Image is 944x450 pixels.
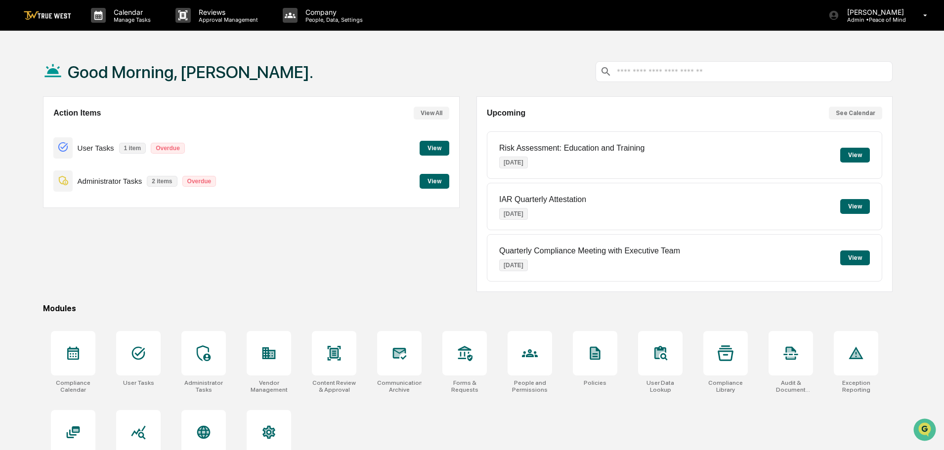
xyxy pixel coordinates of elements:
[499,259,528,271] p: [DATE]
[87,134,108,142] span: [DATE]
[24,11,71,20] img: logo
[769,379,813,393] div: Audit & Document Logs
[377,379,422,393] div: Communications Archive
[10,76,28,93] img: 1746055101610-c473b297-6a78-478c-a979-82029cc54cd1
[31,161,80,169] span: [PERSON_NAME]
[21,76,39,93] img: 8933085812038_c878075ebb4cc5468115_72.jpg
[68,198,127,216] a: 🗄️Attestations
[839,16,909,23] p: Admin • Peace of Mind
[420,143,449,152] a: View
[912,417,939,444] iframe: Open customer support
[68,62,313,82] h1: Good Morning, [PERSON_NAME].
[43,304,893,313] div: Modules
[44,76,162,85] div: Start new chat
[834,379,878,393] div: Exception Reporting
[499,157,528,168] p: [DATE]
[51,379,95,393] div: Compliance Calendar
[31,134,80,142] span: [PERSON_NAME]
[508,379,552,393] div: People and Permissions
[119,143,146,154] p: 1 item
[53,109,101,118] h2: Action Items
[638,379,683,393] div: User Data Lookup
[82,202,123,212] span: Attestations
[147,176,177,187] p: 2 items
[839,8,909,16] p: [PERSON_NAME]
[6,198,68,216] a: 🖐️Preclearance
[82,134,86,142] span: •
[10,21,180,37] p: How can we help?
[181,379,226,393] div: Administrator Tasks
[298,16,368,23] p: People, Data, Settings
[247,379,291,393] div: Vendor Management
[153,108,180,120] button: See all
[191,8,263,16] p: Reviews
[10,203,18,211] div: 🖐️
[191,16,263,23] p: Approval Management
[840,250,870,265] button: View
[182,176,216,187] p: Overdue
[20,221,62,231] span: Data Lookup
[703,379,748,393] div: Compliance Library
[106,16,156,23] p: Manage Tasks
[499,246,680,255] p: Quarterly Compliance Meeting with Executive Team
[6,217,66,235] a: 🔎Data Lookup
[499,195,586,204] p: IAR Quarterly Attestation
[78,144,114,152] p: User Tasks
[168,79,180,90] button: Start new chat
[10,125,26,141] img: Tammy Steffen
[106,8,156,16] p: Calendar
[840,148,870,163] button: View
[312,379,356,393] div: Content Review & Approval
[584,379,606,386] div: Policies
[840,199,870,214] button: View
[10,110,66,118] div: Past conversations
[10,222,18,230] div: 🔎
[499,144,644,153] p: Risk Assessment: Education and Training
[98,245,120,252] span: Pylon
[20,202,64,212] span: Preclearance
[82,161,86,169] span: •
[420,176,449,185] a: View
[10,152,26,167] img: Tammy Steffen
[44,85,136,93] div: We're available if you need us!
[499,208,528,220] p: [DATE]
[420,141,449,156] button: View
[72,203,80,211] div: 🗄️
[829,107,882,120] button: See Calendar
[123,379,154,386] div: User Tasks
[151,143,185,154] p: Overdue
[414,107,449,120] button: View All
[487,109,525,118] h2: Upcoming
[442,379,487,393] div: Forms & Requests
[78,177,142,185] p: Administrator Tasks
[70,245,120,252] a: Powered byPylon
[298,8,368,16] p: Company
[420,174,449,189] button: View
[87,161,108,169] span: [DATE]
